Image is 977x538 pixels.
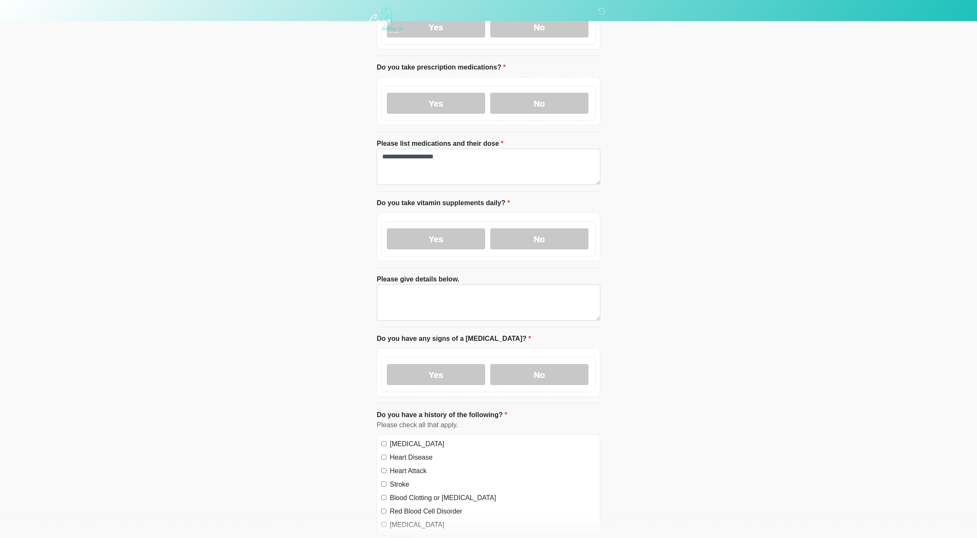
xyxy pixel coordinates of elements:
[390,506,596,517] label: Red Blood Cell Disorder
[381,441,386,446] input: [MEDICAL_DATA]
[390,479,596,490] label: Stroke
[381,509,386,514] input: Red Blood Cell Disorder
[390,439,596,449] label: [MEDICAL_DATA]
[387,228,485,249] label: Yes
[377,139,504,149] label: Please list medications and their dose
[490,228,588,249] label: No
[381,468,386,473] input: Heart Attack
[387,364,485,385] label: Yes
[490,93,588,114] label: No
[390,520,596,530] label: [MEDICAL_DATA]
[377,410,507,420] label: Do you have a history of the following?
[387,93,485,114] label: Yes
[377,420,600,430] div: Please check all that apply.
[377,62,506,72] label: Do you take prescription medications?
[377,274,459,284] label: Please give details below.
[381,455,386,460] input: Heart Disease
[381,522,386,527] input: [MEDICAL_DATA]
[377,334,531,344] label: Do you have any signs of a [MEDICAL_DATA]?
[377,198,510,208] label: Do you take vitamin supplements daily?
[381,495,386,500] input: Blood Clotting or [MEDICAL_DATA]
[381,482,386,487] input: Stroke
[390,466,596,476] label: Heart Attack
[390,452,596,463] label: Heart Disease
[368,6,403,33] img: Cryo Sculpting Lab Logo
[390,493,596,503] label: Blood Clotting or [MEDICAL_DATA]
[490,364,588,385] label: No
